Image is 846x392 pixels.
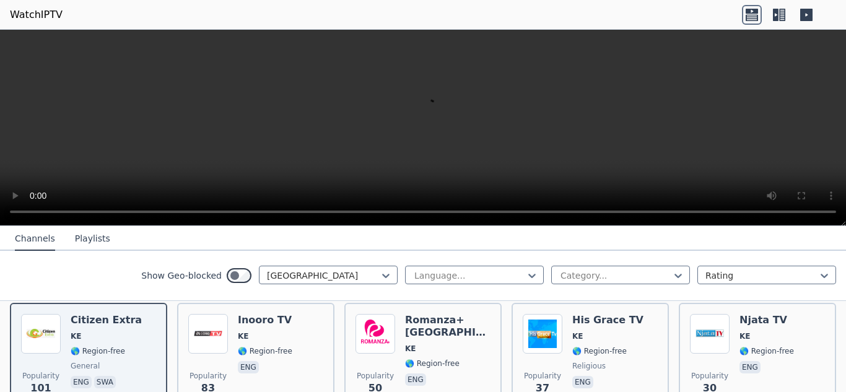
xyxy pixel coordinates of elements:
a: WatchIPTV [10,7,63,22]
p: eng [739,361,761,373]
span: Popularity [357,371,394,381]
img: Njata TV [690,314,730,354]
span: religious [572,361,606,371]
img: Citizen Extra [21,314,61,354]
span: KE [71,331,82,341]
span: Popularity [691,371,728,381]
span: KE [739,331,751,341]
img: Inooro TV [188,314,228,354]
span: KE [572,331,583,341]
span: Popularity [190,371,227,381]
img: Romanza+ Africa [355,314,395,354]
span: 🌎 Region-free [405,359,460,368]
span: 🌎 Region-free [739,346,794,356]
h6: Inooro TV [238,314,292,326]
button: Playlists [75,227,110,251]
p: eng [405,373,426,386]
span: 🌎 Region-free [71,346,125,356]
span: 🌎 Region-free [572,346,627,356]
p: eng [572,376,593,388]
p: eng [71,376,92,388]
span: KE [405,344,416,354]
span: Popularity [524,371,561,381]
img: His Grace TV [523,314,562,354]
p: eng [238,361,259,373]
span: 🌎 Region-free [238,346,292,356]
label: Show Geo-blocked [141,269,222,282]
button: Channels [15,227,55,251]
span: KE [238,331,249,341]
h6: Njata TV [739,314,794,326]
span: general [71,361,100,371]
h6: His Grace TV [572,314,643,326]
h6: Romanza+ [GEOGRAPHIC_DATA] [405,314,491,339]
span: Popularity [22,371,59,381]
h6: Citizen Extra [71,314,142,326]
p: swa [94,376,116,388]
